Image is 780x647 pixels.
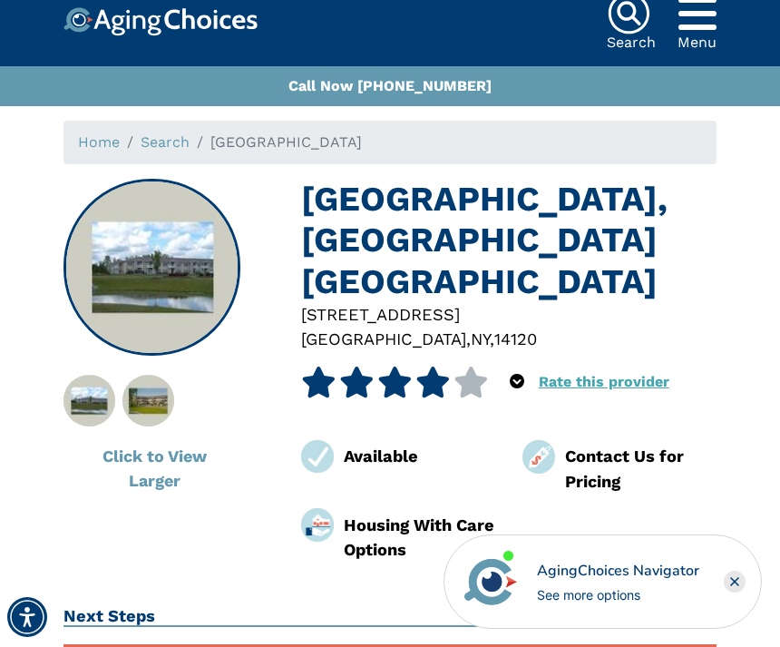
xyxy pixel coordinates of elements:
[537,585,699,604] div: See more options
[102,375,194,426] img: About Woodlands Senior Village, North Tonawanda NY
[301,179,717,302] h1: [GEOGRAPHIC_DATA], [GEOGRAPHIC_DATA] [GEOGRAPHIC_DATA]
[494,327,537,351] div: 14120
[44,375,135,426] img: Woodlands Senior Village, North Tonawanda NY
[471,329,490,348] span: NY
[63,121,717,164] nav: breadcrumb
[565,444,717,494] div: Contact Us for Pricing
[607,35,656,50] div: Search
[539,373,669,390] a: Rate this provider
[78,133,120,151] a: Home
[288,77,492,94] a: Call Now [PHONE_NUMBER]
[301,302,717,327] div: [STREET_ADDRESS]
[466,329,471,348] span: ,
[460,551,522,613] img: avatar
[141,133,190,151] a: Search
[344,444,495,468] div: Available
[537,560,699,582] div: AgingChoices Navigator
[65,181,239,355] img: Woodlands Senior Village, North Tonawanda NY
[344,513,495,563] div: Housing With Care Options
[301,329,466,348] span: [GEOGRAPHIC_DATA]
[724,571,746,593] div: Close
[7,597,47,637] div: Accessibility Menu
[510,367,524,397] div: Popover trigger
[63,7,258,36] img: Choice!
[678,35,717,50] div: Menu
[63,434,245,503] button: Click to View Larger
[63,606,717,628] h2: Next Steps
[490,329,494,348] span: ,
[210,133,362,151] span: [GEOGRAPHIC_DATA]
